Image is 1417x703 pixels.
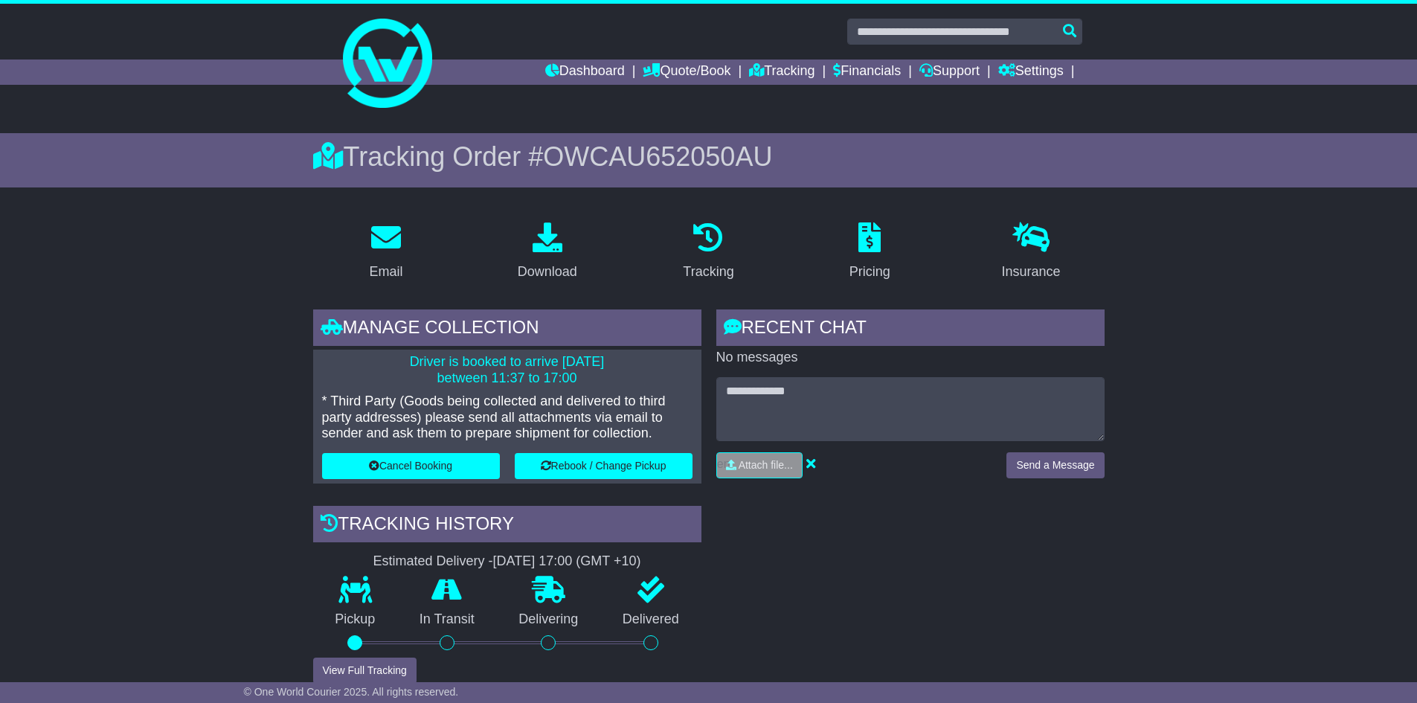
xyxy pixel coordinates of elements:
a: Email [359,217,412,287]
div: Estimated Delivery - [313,553,701,570]
a: Settings [998,60,1064,85]
a: Tracking [673,217,743,287]
p: Delivered [600,611,701,628]
p: * Third Party (Goods being collected and delivered to third party addresses) please send all atta... [322,394,693,442]
button: Rebook / Change Pickup [515,453,693,479]
a: Dashboard [545,60,625,85]
p: Driver is booked to arrive [DATE] between 11:37 to 17:00 [322,354,693,386]
p: Delivering [497,611,601,628]
div: Tracking history [313,506,701,546]
a: Tracking [749,60,814,85]
a: Quote/Book [643,60,730,85]
button: Send a Message [1006,452,1104,478]
a: Financials [833,60,901,85]
p: In Transit [397,611,497,628]
div: Tracking [683,262,733,282]
a: Insurance [992,217,1070,287]
span: OWCAU652050AU [543,141,772,172]
div: Insurance [1002,262,1061,282]
div: Email [369,262,402,282]
a: Download [508,217,587,287]
button: Cancel Booking [322,453,500,479]
p: No messages [716,350,1105,366]
div: Manage collection [313,309,701,350]
p: Pickup [313,611,398,628]
div: Download [518,262,577,282]
div: RECENT CHAT [716,309,1105,350]
a: Pricing [840,217,900,287]
button: View Full Tracking [313,658,417,684]
div: Tracking Order # [313,141,1105,173]
div: [DATE] 17:00 (GMT +10) [493,553,641,570]
div: Pricing [849,262,890,282]
span: © One World Courier 2025. All rights reserved. [244,686,459,698]
a: Support [919,60,980,85]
